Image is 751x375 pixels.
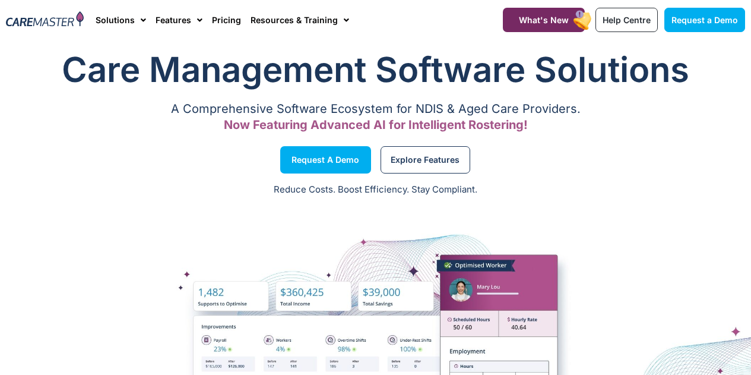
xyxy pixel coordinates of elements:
p: A Comprehensive Software Ecosystem for NDIS & Aged Care Providers. [6,105,745,113]
span: Request a Demo [291,157,359,163]
span: Now Featuring Advanced AI for Intelligent Rostering! [224,118,528,132]
span: Explore Features [391,157,460,163]
a: Help Centre [595,8,658,32]
a: Request a Demo [664,8,745,32]
a: What's New [503,8,585,32]
span: Request a Demo [671,15,738,25]
span: What's New [519,15,569,25]
h1: Care Management Software Solutions [6,46,745,93]
span: Help Centre [603,15,651,25]
img: CareMaster Logo [6,11,84,29]
a: Request a Demo [280,146,371,174]
p: Reduce Costs. Boost Efficiency. Stay Compliant. [7,183,744,197]
a: Explore Features [381,146,470,174]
